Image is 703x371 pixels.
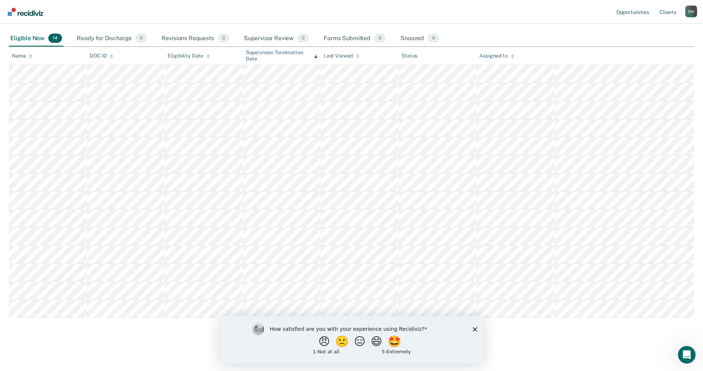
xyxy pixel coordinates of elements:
div: Assigned to [479,53,514,59]
button: Profile dropdown button [685,6,697,17]
div: Last Viewed [324,53,359,59]
span: 0 [297,34,309,43]
span: 0 [135,34,147,43]
div: Supervisor Review0 [242,31,311,47]
iframe: Intercom live chat [678,346,696,364]
div: Name [12,53,32,59]
div: Eligible Now14 [9,31,63,47]
span: 0 [218,34,229,43]
img: Recidiviz [8,8,43,16]
span: 0 [374,34,386,43]
span: 0 [428,34,439,43]
div: Ready for Discharge0 [75,31,148,47]
div: Supervision Termination Date [246,49,318,62]
div: Eligibility Date [168,53,210,59]
div: Forms Submitted0 [322,31,387,47]
div: Status [402,53,417,59]
div: D H [685,6,697,17]
span: 14 [48,34,62,43]
div: Revisions Requests0 [160,31,230,47]
div: Snoozed0 [399,31,441,47]
div: DOC ID [90,53,113,59]
iframe: Survey by Kim from Recidiviz [220,316,484,364]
